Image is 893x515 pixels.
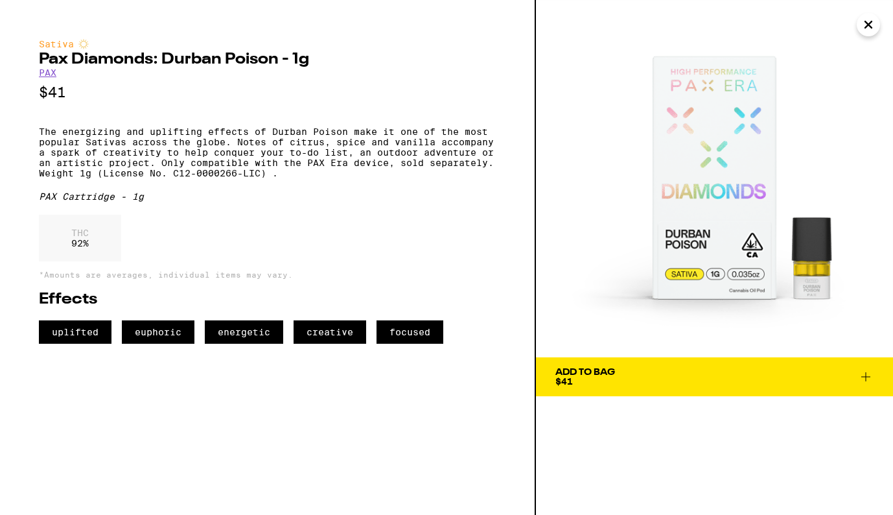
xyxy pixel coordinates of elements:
[294,320,366,344] span: creative
[536,357,893,396] button: Add To Bag$41
[857,13,880,36] button: Close
[39,191,496,202] div: PAX Cartridge - 1g
[39,292,496,307] h2: Effects
[8,9,93,19] span: Hi. Need any help?
[39,39,496,49] div: Sativa
[555,368,615,377] div: Add To Bag
[39,84,496,101] p: $41
[39,270,496,279] p: *Amounts are averages, individual items may vary.
[377,320,443,344] span: focused
[39,320,111,344] span: uplifted
[39,126,496,178] p: The energizing and uplifting effects of Durban Poison make it one of the most popular Sativas acr...
[122,320,194,344] span: euphoric
[205,320,283,344] span: energetic
[39,215,121,261] div: 92 %
[78,39,89,49] img: sativaColor.svg
[39,52,496,67] h2: Pax Diamonds: Durban Poison - 1g
[39,67,56,78] a: PAX
[555,376,573,387] span: $41
[71,228,89,238] p: THC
